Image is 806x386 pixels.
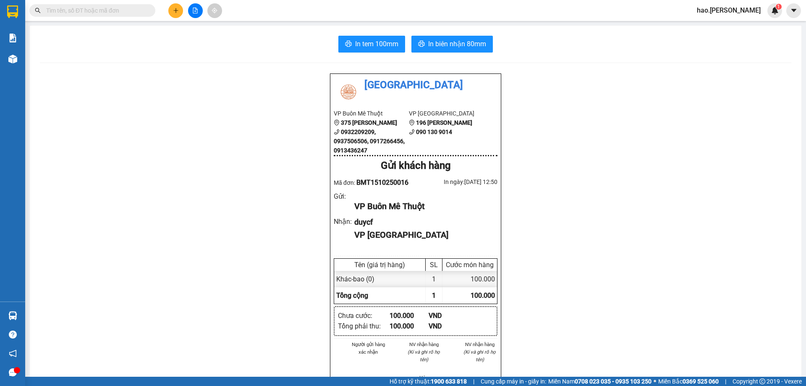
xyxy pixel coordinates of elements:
div: Cước món hàng [445,261,495,269]
button: caret-down [786,3,801,18]
div: duycf [354,216,491,228]
b: 196 [PERSON_NAME] [416,119,472,126]
span: BMT1510250016 [356,179,408,186]
div: 100.000 [442,271,497,287]
span: | [725,377,726,386]
div: VP [GEOGRAPHIC_DATA] [354,228,491,242]
span: ⚪️ [654,380,656,383]
span: printer [345,40,352,48]
span: Tổng cộng [336,291,368,299]
span: plus [173,8,179,13]
div: SL [428,261,440,269]
span: In tem 100mm [355,39,398,49]
img: solution-icon [8,34,17,42]
img: warehouse-icon [8,55,17,63]
span: notification [9,349,17,357]
strong: 0369 525 060 [683,378,719,385]
span: Miền Bắc [658,377,719,386]
li: NV nhận hàng [462,341,497,348]
span: 100.000 [471,291,495,299]
div: VND [429,310,468,321]
span: Miền Nam [548,377,652,386]
div: In ngày: [DATE] 12:50 [416,177,497,186]
strong: 0708 023 035 - 0935 103 250 [575,378,652,385]
div: Mã đơn: [334,177,416,188]
b: 0932209209, 0937506506, 0917266456, 0913436247 [334,129,405,154]
span: caret-down [790,7,798,14]
span: phone [409,129,415,135]
span: Hỗ trợ kỹ thuật: [390,377,467,386]
div: 1 [426,271,442,287]
button: plus [168,3,183,18]
li: VP Buôn Mê Thuột [334,109,409,118]
img: warehouse-icon [8,311,17,320]
button: file-add [188,3,203,18]
li: Người gửi hàng xác nhận [351,341,386,356]
div: Tên (giá trị hàng) [336,261,423,269]
span: file-add [192,8,198,13]
span: printer [418,40,425,48]
button: printerIn tem 100mm [338,36,405,53]
span: copyright [759,378,765,384]
div: Nhận : [334,216,354,227]
span: message [9,368,17,376]
span: search [35,8,41,13]
span: question-circle [9,331,17,339]
img: logo.jpg [334,77,363,107]
span: Cung cấp máy in - giấy in: [481,377,546,386]
li: Hảo [406,374,442,381]
input: Tìm tên, số ĐT hoặc mã đơn [46,6,145,15]
div: VND [429,321,468,331]
li: [GEOGRAPHIC_DATA] [334,77,497,93]
span: In biên nhận 80mm [428,39,486,49]
span: environment [334,120,340,126]
img: icon-new-feature [771,7,779,14]
li: NV nhận hàng [406,341,442,348]
div: Gửi khách hàng [334,158,497,174]
b: 090 130 9014 [416,129,452,135]
i: (Kí và ghi rõ họ tên) [408,349,440,362]
span: Khác - bao (0) [336,275,374,283]
span: aim [212,8,217,13]
span: hao.[PERSON_NAME] [690,5,767,16]
span: 1 [777,4,780,10]
span: environment [409,120,415,126]
div: 100.000 [390,310,429,321]
i: (Kí và ghi rõ họ tên) [463,349,496,362]
span: | [473,377,474,386]
div: VP Buôn Mê Thuột [354,200,491,213]
img: logo-vxr [7,5,18,18]
sup: 1 [776,4,782,10]
b: 375 [PERSON_NAME] [341,119,397,126]
span: 1 [432,291,436,299]
span: phone [334,129,340,135]
button: printerIn biên nhận 80mm [411,36,493,53]
div: 100.000 [390,321,429,331]
li: VP [GEOGRAPHIC_DATA] [409,109,484,118]
div: Chưa cước : [338,310,390,321]
button: aim [207,3,222,18]
strong: 1900 633 818 [431,378,467,385]
div: Gửi : [334,191,354,202]
div: Tổng phải thu : [338,321,390,331]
